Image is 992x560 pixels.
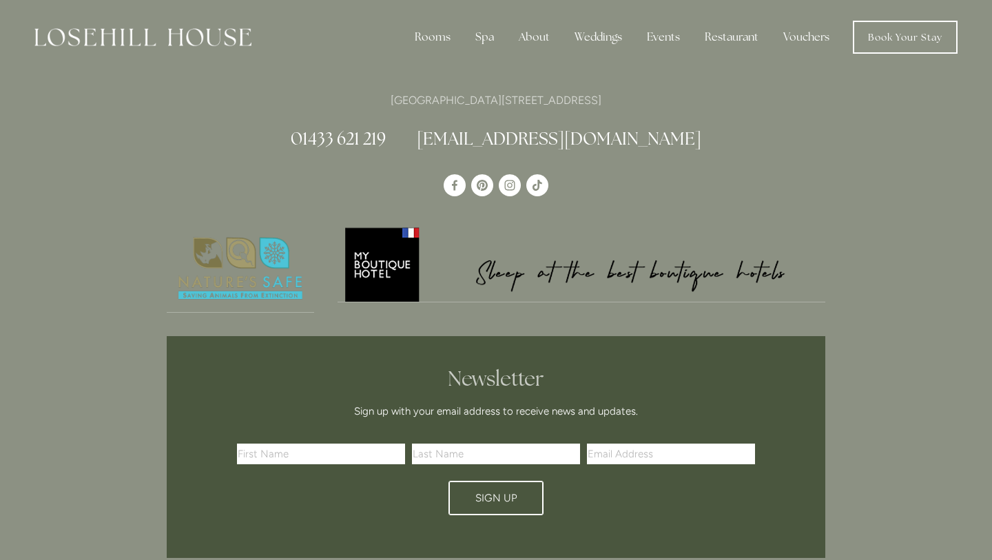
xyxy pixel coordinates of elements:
[404,23,462,51] div: Rooms
[564,23,633,51] div: Weddings
[412,444,580,464] input: Last Name
[772,23,840,51] a: Vouchers
[526,174,548,196] a: TikTok
[444,174,466,196] a: Losehill House Hotel & Spa
[464,23,505,51] div: Spa
[237,444,405,464] input: First Name
[636,23,691,51] div: Events
[471,174,493,196] a: Pinterest
[853,21,958,54] a: Book Your Stay
[167,225,314,313] a: Nature's Safe - Logo
[508,23,561,51] div: About
[587,444,755,464] input: Email Address
[242,403,750,419] p: Sign up with your email address to receive news and updates.
[448,481,544,515] button: Sign Up
[338,225,826,302] img: My Boutique Hotel - Logo
[499,174,521,196] a: Instagram
[167,225,314,312] img: Nature's Safe - Logo
[475,492,517,504] span: Sign Up
[338,225,826,302] a: My Boutique Hotel - Logo
[167,91,825,110] p: [GEOGRAPHIC_DATA][STREET_ADDRESS]
[694,23,769,51] div: Restaurant
[417,127,701,149] a: [EMAIL_ADDRESS][DOMAIN_NAME]
[291,127,386,149] a: 01433 621 219
[34,28,251,46] img: Losehill House
[242,366,750,391] h2: Newsletter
